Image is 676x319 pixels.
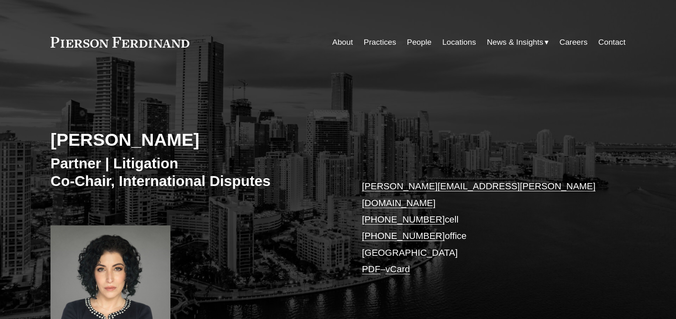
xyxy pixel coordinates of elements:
[364,34,396,50] a: Practices
[487,34,549,50] a: folder dropdown
[51,129,338,150] h2: [PERSON_NAME]
[362,231,445,241] a: [PHONE_NUMBER]
[362,264,380,274] a: PDF
[598,34,625,50] a: Contact
[407,34,432,50] a: People
[362,178,601,278] p: cell office [GEOGRAPHIC_DATA] –
[442,34,476,50] a: Locations
[487,35,543,50] span: News & Insights
[51,154,338,190] h3: Partner | Litigation Co-Chair, International Disputes
[559,34,587,50] a: Careers
[362,214,445,225] a: [PHONE_NUMBER]
[332,34,353,50] a: About
[362,181,596,208] a: [PERSON_NAME][EMAIL_ADDRESS][PERSON_NAME][DOMAIN_NAME]
[386,264,410,274] a: vCard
